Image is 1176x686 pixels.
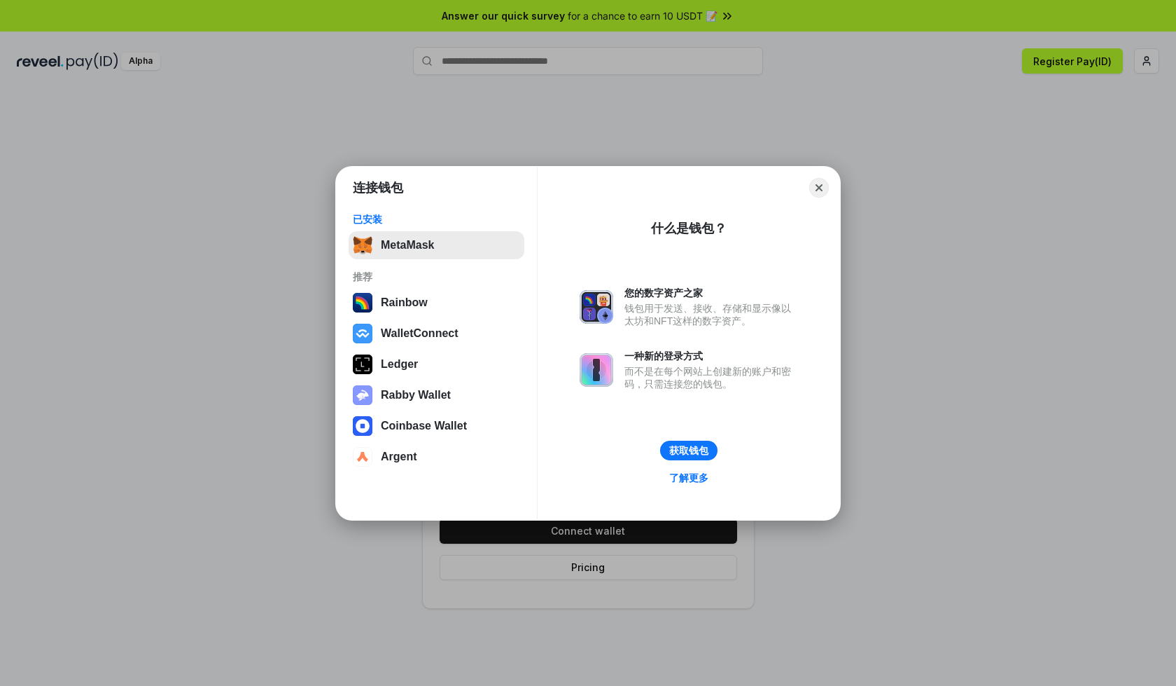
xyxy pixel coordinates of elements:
[651,220,727,237] div: 什么是钱包？
[353,213,520,226] div: 已安装
[353,293,372,313] img: svg+xml,%3Csvg%20width%3D%22120%22%20height%3D%22120%22%20viewBox%3D%220%200%20120%20120%22%20fil...
[381,451,417,463] div: Argent
[669,472,708,484] div: 了解更多
[353,447,372,467] img: svg+xml,%3Csvg%20width%3D%2228%22%20height%3D%2228%22%20viewBox%3D%220%200%2028%2028%22%20fill%3D...
[353,270,520,283] div: 推荐
[381,296,428,309] div: Rainbow
[353,179,403,196] h1: 连接钱包
[353,324,372,343] img: svg+xml,%3Csvg%20width%3D%2228%22%20height%3D%2228%22%20viewBox%3D%220%200%2028%2028%22%20fill%3D...
[353,416,372,436] img: svg+xml,%3Csvg%20width%3D%2228%22%20height%3D%2228%22%20viewBox%3D%220%200%2028%2028%22%20fill%3D...
[381,327,458,340] div: WalletConnect
[349,381,524,409] button: Rabby Wallet
[809,178,829,198] button: Close
[624,350,798,362] div: 一种新的登录方式
[624,287,798,299] div: 您的数字资产之家
[381,420,467,432] div: Coinbase Wallet
[661,469,717,487] a: 了解更多
[349,350,524,378] button: Ledger
[349,443,524,471] button: Argent
[381,389,451,402] div: Rabby Wallet
[660,441,717,460] button: 获取钱包
[580,290,613,324] img: svg+xml,%3Csvg%20xmlns%3D%22http%3A%2F%2Fwww.w3.org%2F2000%2Fsvg%22%20fill%3D%22none%22%20viewBox...
[353,385,372,405] img: svg+xml,%3Csvg%20xmlns%3D%22http%3A%2F%2Fwww.w3.org%2F2000%2Fsvg%22%20fill%3D%22none%22%20viewBox...
[349,231,524,259] button: MetaMask
[381,358,418,371] div: Ledger
[349,289,524,317] button: Rainbow
[381,239,434,252] div: MetaMask
[353,235,372,255] img: svg+xml,%3Csvg%20fill%3D%22none%22%20height%3D%2233%22%20viewBox%3D%220%200%2035%2033%22%20width%...
[669,444,708,457] div: 获取钱包
[353,355,372,374] img: svg+xml,%3Csvg%20xmlns%3D%22http%3A%2F%2Fwww.w3.org%2F2000%2Fsvg%22%20width%3D%2228%22%20height%3...
[624,302,798,327] div: 钱包用于发送、接收、存储和显示像以太坊和NFT这样的数字资产。
[349,320,524,348] button: WalletConnect
[349,412,524,440] button: Coinbase Wallet
[580,353,613,387] img: svg+xml,%3Csvg%20xmlns%3D%22http%3A%2F%2Fwww.w3.org%2F2000%2Fsvg%22%20fill%3D%22none%22%20viewBox...
[624,365,798,390] div: 而不是在每个网站上创建新的账户和密码，只需连接您的钱包。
